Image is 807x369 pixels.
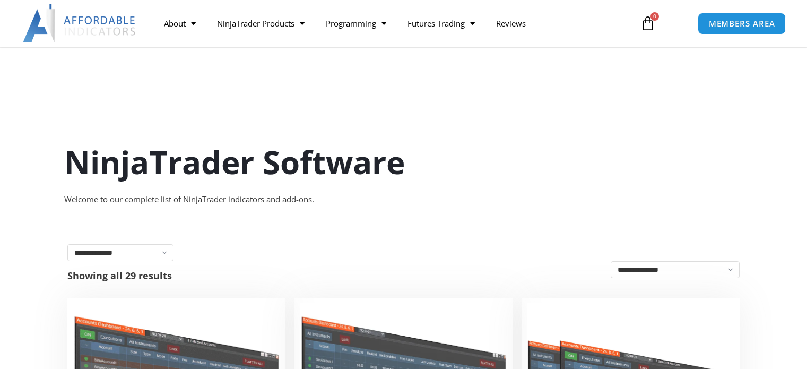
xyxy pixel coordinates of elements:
[64,192,743,207] div: Welcome to our complete list of NinjaTrader indicators and add-ons.
[397,11,485,36] a: Futures Trading
[153,11,630,36] nav: Menu
[698,13,786,35] a: MEMBERS AREA
[315,11,397,36] a: Programming
[206,11,315,36] a: NinjaTrader Products
[485,11,536,36] a: Reviews
[650,12,659,21] span: 0
[624,8,671,39] a: 0
[709,20,775,28] span: MEMBERS AREA
[67,271,172,280] p: Showing all 29 results
[64,140,743,184] h1: NinjaTrader Software
[611,261,740,278] select: Shop order
[153,11,206,36] a: About
[23,4,137,42] img: LogoAI | Affordable Indicators – NinjaTrader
